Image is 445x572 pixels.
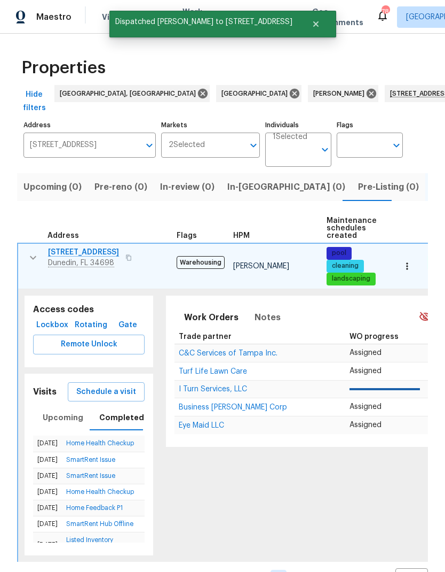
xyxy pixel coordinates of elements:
p: Assigned [349,366,419,377]
button: Open [246,138,261,153]
span: Address [47,232,79,239]
span: Maestro [36,12,71,22]
button: Open [389,138,404,153]
div: [GEOGRAPHIC_DATA], [GEOGRAPHIC_DATA] [54,85,210,102]
span: Completed [99,411,144,424]
span: cleaning [328,261,363,270]
a: I Turn Services, LLC [179,386,247,392]
span: Work Orders [182,6,210,28]
h5: Access codes [33,304,145,315]
p: Assigned [349,347,419,359]
span: Business [PERSON_NAME] Corp [179,404,287,411]
span: Gate [115,319,140,332]
a: Home Feedback P1 [66,505,123,511]
button: Open [317,142,332,157]
span: Properties [21,63,106,73]
span: I Turn Services, LLC [179,385,247,393]
button: Hide filters [17,85,51,118]
button: Gate [110,315,145,335]
span: Dispatched [PERSON_NAME] to [STREET_ADDRESS] [109,11,298,33]
span: 1 Selected [273,133,307,142]
span: Visits [102,12,124,22]
span: Schedule a visit [76,385,136,399]
span: In-review (0) [160,180,214,195]
button: Close [298,13,333,35]
span: Lockbox [37,319,67,332]
td: [DATE] [33,532,62,558]
span: In-[GEOGRAPHIC_DATA] (0) [227,180,345,195]
label: Individuals [265,122,331,128]
span: landscaping [328,274,375,283]
span: Rotating [76,319,106,332]
button: Remote Unlock [33,335,145,354]
span: Remote Unlock [42,338,136,351]
span: 2 Selected [169,141,205,150]
a: SmartRent Issue [66,473,115,479]
a: Eye Maid LLC [179,422,224,429]
span: [GEOGRAPHIC_DATA] [221,88,292,99]
a: Home Health Checkup [66,489,134,495]
a: SmartRent Issue [66,457,115,463]
span: [GEOGRAPHIC_DATA], [GEOGRAPHIC_DATA] [60,88,200,99]
span: WO progress [349,333,399,341]
a: Home Health Checkup [66,440,134,446]
p: Assigned [349,401,419,413]
button: Lockbox [33,315,71,335]
span: Geo Assignments [312,6,363,28]
span: Upcoming (0) [23,180,82,195]
h5: Visits [33,387,57,398]
div: [GEOGRAPHIC_DATA] [216,85,301,102]
span: [PERSON_NAME] [313,88,369,99]
span: Hide filters [21,88,47,114]
label: Markets [161,122,260,128]
span: Pre-Listing (0) [358,180,419,195]
p: Assigned [349,420,419,431]
button: Open [142,138,157,153]
button: Rotating [71,315,110,335]
div: [PERSON_NAME] [308,85,378,102]
label: Flags [337,122,403,128]
span: Upcoming [43,411,83,424]
td: [DATE] [33,468,62,484]
span: Pre-reno (0) [94,180,147,195]
span: Eye Maid LLC [179,422,224,429]
button: Schedule a visit [68,382,145,402]
td: [DATE] [33,516,62,532]
td: [DATE] [33,484,62,500]
div: 78 [382,6,389,17]
td: [DATE] [33,436,62,452]
span: Maintenance schedules created [327,217,377,239]
a: Business [PERSON_NAME] Corp [179,404,287,411]
a: Listed Inventory Diagnostic [66,537,113,552]
span: pool [328,249,351,258]
td: [DATE] [33,452,62,468]
label: Address [23,122,156,128]
a: SmartRent Hub Offline [66,521,133,527]
td: [DATE] [33,500,62,516]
